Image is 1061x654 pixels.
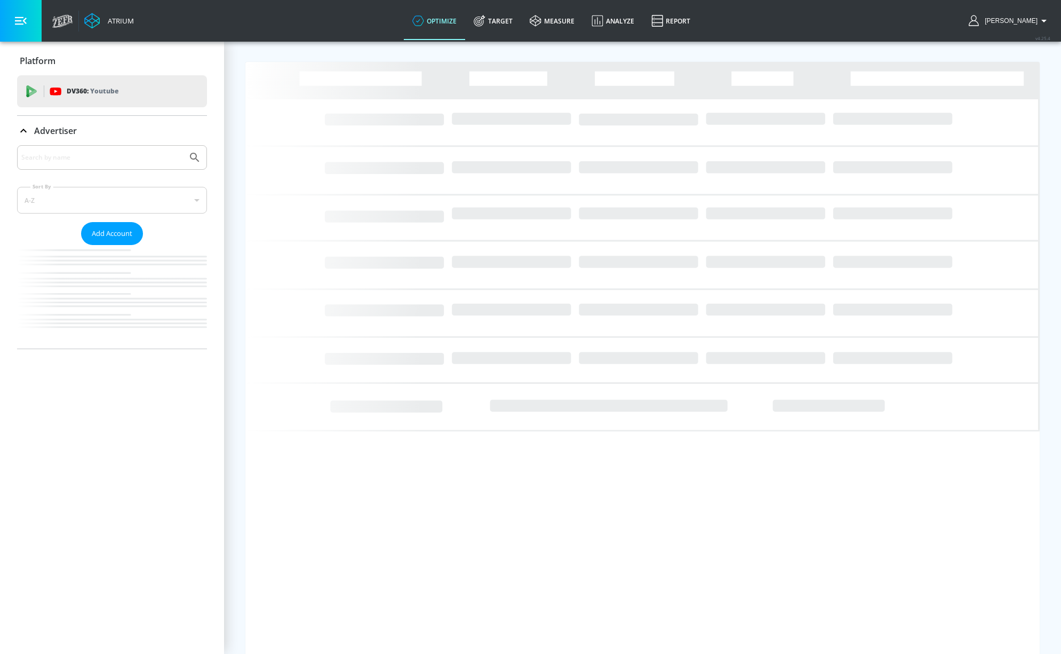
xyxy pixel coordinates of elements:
span: login as: charles.sun@zefr.com [980,17,1038,25]
div: DV360: Youtube [17,75,207,107]
input: Search by name [21,151,183,164]
label: Sort By [30,183,53,190]
div: Advertiser [17,145,207,349]
p: DV360: [67,85,118,97]
nav: list of Advertiser [17,245,207,349]
p: Advertiser [34,125,77,137]
a: Atrium [84,13,134,29]
p: Youtube [90,85,118,97]
a: Report [643,2,699,40]
div: Platform [17,46,207,76]
a: Analyze [583,2,643,40]
p: Platform [20,55,55,67]
div: Atrium [103,16,134,26]
div: Advertiser [17,116,207,146]
button: Add Account [81,222,143,245]
a: optimize [404,2,465,40]
a: Target [465,2,521,40]
span: v 4.25.4 [1035,35,1050,41]
button: [PERSON_NAME] [969,14,1050,27]
div: A-Z [17,187,207,214]
span: Add Account [92,227,132,240]
a: measure [521,2,583,40]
